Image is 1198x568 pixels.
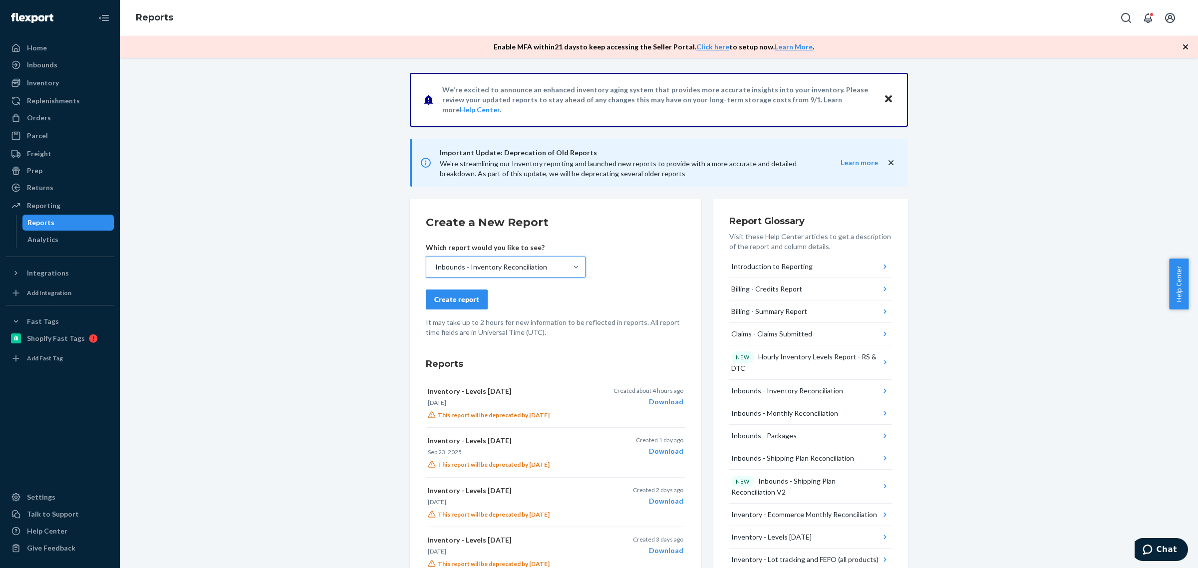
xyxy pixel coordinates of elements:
p: Which report would you like to see? [426,243,586,253]
button: Close Navigation [94,8,114,28]
button: Talk to Support [6,506,114,522]
div: Integrations [27,268,69,278]
p: Created about 4 hours ago [613,386,683,395]
div: Inbounds - Inventory Reconciliation [435,262,547,272]
h3: Reports [426,357,685,370]
button: Introduction to Reporting [729,256,892,278]
div: Fast Tags [27,316,59,326]
p: It may take up to 2 hours for new information to be reflected in reports. All report time fields ... [426,317,685,337]
div: Shopify Fast Tags [27,333,85,343]
div: Hourly Inventory Levels Report - RS & DTC [731,351,881,373]
div: Inbounds - Packages [731,431,797,441]
button: Inbounds - Shipping Plan Reconciliation [729,447,892,470]
button: Help Center [1169,259,1189,309]
a: Help Center [460,105,500,114]
a: Home [6,40,114,56]
div: Inbounds - Shipping Plan Reconciliation V2 [731,476,881,498]
a: Parcel [6,128,114,144]
img: Flexport logo [11,13,53,23]
button: NEWHourly Inventory Levels Report - RS & DTC [729,345,892,380]
p: Inventory - Levels [DATE] [428,486,597,496]
button: Give Feedback [6,540,114,556]
button: Inventory - Levels [DATE]Sep 23, 2025This report will be deprecated by [DATE]Created 1 day agoDow... [426,428,685,477]
a: Help Center [6,523,114,539]
button: Fast Tags [6,313,114,329]
button: Learn more [821,158,878,168]
div: Inbounds - Shipping Plan Reconciliation [731,453,854,463]
p: Inventory - Levels [DATE] [428,436,597,446]
p: Enable MFA within 21 days to keep accessing the Seller Portal. to setup now. . [494,42,814,52]
p: This report will be deprecated by [DATE] [428,460,597,469]
button: Claims - Claims Submitted [729,323,892,345]
button: Billing - Summary Report [729,300,892,323]
div: Download [633,496,683,506]
p: Created 2 days ago [633,486,683,494]
div: Inbounds [27,60,57,70]
div: Reports [27,218,54,228]
time: [DATE] [428,399,446,406]
button: close [886,158,896,168]
a: Learn More [775,42,813,51]
a: Reports [22,215,114,231]
div: Orders [27,113,51,123]
div: Billing - Summary Report [731,306,807,316]
div: Inventory [27,78,59,88]
ol: breadcrumbs [128,3,181,32]
a: Replenishments [6,93,114,109]
a: Inbounds [6,57,114,73]
span: Important Update: Deprecation of Old Reports [440,147,821,159]
a: Inventory [6,75,114,91]
div: Download [636,446,683,456]
div: Add Fast Tag [27,354,63,362]
time: Sep 23, 2025 [428,448,462,456]
p: NEW [736,478,750,486]
div: Analytics [27,235,58,245]
button: Inbounds - Packages [729,425,892,447]
div: Inventory - Levels [DATE] [731,532,812,542]
button: Inventory - Ecommerce Monthly Reconciliation [729,504,892,526]
span: We're streamlining our Inventory reporting and launched new reports to provide with a more accura... [440,159,797,178]
div: Parcel [27,131,48,141]
button: NEWInbounds - Shipping Plan Reconciliation V2 [729,470,892,504]
button: Create report [426,289,488,309]
button: Inventory - Levels [DATE][DATE]This report will be deprecated by [DATE]Created about 4 hours agoD... [426,378,685,428]
div: Settings [27,492,55,502]
time: [DATE] [428,548,446,555]
button: Close [882,92,895,107]
a: Prep [6,163,114,179]
button: Inventory - Levels [DATE][DATE]This report will be deprecated by [DATE]Created 2 days agoDownload [426,478,685,527]
a: Returns [6,180,114,196]
h3: Report Glossary [729,215,892,228]
div: Inventory - Lot tracking and FEFO (all products) [731,555,879,565]
p: Inventory - Levels [DATE] [428,386,597,396]
button: Inbounds - Monthly Reconciliation [729,402,892,425]
p: NEW [736,353,750,361]
p: Created 3 days ago [633,535,683,544]
a: Shopify Fast Tags [6,330,114,346]
a: Orders [6,110,114,126]
a: Reporting [6,198,114,214]
p: This report will be deprecated by [DATE] [428,411,597,419]
p: Created 1 day ago [636,436,683,444]
div: Reporting [27,201,60,211]
button: Inventory - Levels [DATE] [729,526,892,549]
button: Open account menu [1160,8,1180,28]
a: Add Integration [6,285,114,301]
div: Replenishments [27,96,80,106]
button: Inbounds - Inventory Reconciliation [729,380,892,402]
div: Freight [27,149,51,159]
div: Inventory - Ecommerce Monthly Reconciliation [731,510,877,520]
div: Returns [27,183,53,193]
a: Settings [6,489,114,505]
div: Inbounds - Monthly Reconciliation [731,408,838,418]
a: Freight [6,146,114,162]
div: Download [633,546,683,556]
div: Claims - Claims Submitted [731,329,812,339]
div: Help Center [27,526,67,536]
p: This report will be deprecated by [DATE] [428,510,597,519]
a: Reports [136,12,173,23]
div: Introduction to Reporting [731,262,813,272]
div: Home [27,43,47,53]
p: Visit these Help Center articles to get a description of the report and column details. [729,232,892,252]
